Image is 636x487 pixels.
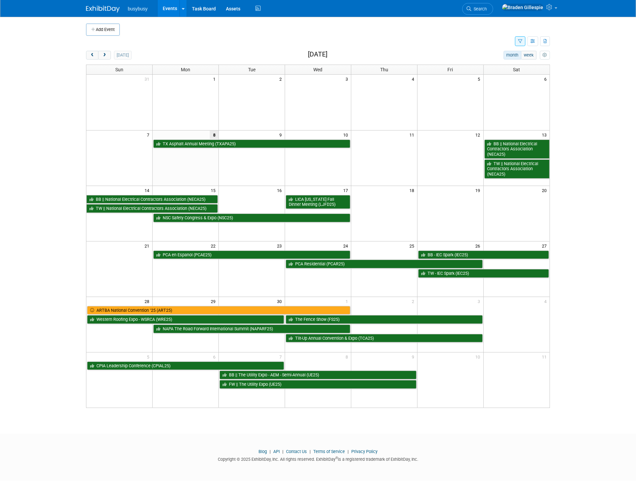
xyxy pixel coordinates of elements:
[343,130,351,139] span: 10
[540,51,550,60] button: myCustomButton
[286,260,483,268] a: PCA Residential (PCAR25)
[343,186,351,194] span: 17
[345,352,351,361] span: 8
[541,186,550,194] span: 20
[308,449,312,454] span: |
[153,214,350,222] a: NSC Safety Congress & Expo (NSC25)
[541,130,550,139] span: 13
[411,75,417,83] span: 4
[144,241,152,250] span: 21
[477,75,483,83] span: 5
[210,241,218,250] span: 22
[153,140,350,148] a: TX Asphalt Annual Meeting (TXAPA25)
[146,130,152,139] span: 7
[477,297,483,305] span: 3
[181,67,190,72] span: Mon
[335,456,338,460] sup: ®
[409,130,417,139] span: 11
[268,449,272,454] span: |
[411,297,417,305] span: 2
[475,241,483,250] span: 26
[210,130,218,139] span: 8
[308,51,327,58] h2: [DATE]
[153,325,350,333] a: NAPA The Road Forward International Summit (NAPARF25)
[544,297,550,305] span: 4
[409,186,417,194] span: 18
[86,24,120,36] button: Add Event
[87,315,284,324] a: Western Roofing Expo - WSRCA (WRE25)
[484,140,550,159] a: BB || National Electrical Contractors Association (NECA25)
[346,449,350,454] span: |
[541,352,550,361] span: 11
[541,241,550,250] span: 27
[286,195,350,209] a: LICA [US_STATE] Fall Dinner Meeting (LJFD25)
[212,352,218,361] span: 6
[220,380,416,389] a: FW || The Utility Expo (UE25)
[114,51,132,60] button: [DATE]
[279,352,285,361] span: 7
[279,130,285,139] span: 9
[418,251,549,259] a: BB - IEC Spark (IEC25)
[418,269,549,278] a: TW - IEC Spark (IEC25)
[343,241,351,250] span: 24
[276,241,285,250] span: 23
[259,449,267,454] a: Blog
[248,67,255,72] span: Tue
[475,186,483,194] span: 19
[521,51,536,60] button: week
[475,352,483,361] span: 10
[115,67,123,72] span: Sun
[543,53,547,58] i: Personalize Calendar
[513,67,520,72] span: Sat
[281,449,285,454] span: |
[276,297,285,305] span: 30
[484,159,550,179] a: TW || National Electrical Contractors Association (NECA25)
[411,352,417,361] span: 9
[279,75,285,83] span: 2
[276,186,285,194] span: 16
[273,449,280,454] a: API
[471,6,487,11] span: Search
[144,186,152,194] span: 14
[98,51,111,60] button: next
[504,51,521,60] button: month
[87,362,284,370] a: CPIA Leadership Conference (CPIAL25)
[462,3,493,15] a: Search
[351,449,377,454] a: Privacy Policy
[144,75,152,83] span: 31
[502,4,544,11] img: Braden Gillespie
[86,51,98,60] button: prev
[313,67,322,72] span: Wed
[380,67,388,72] span: Thu
[212,75,218,83] span: 1
[220,371,416,379] a: BB || The Utility Expo - AEM - Semi-Annual (UE25)
[86,6,120,12] img: ExhibitDay
[448,67,453,72] span: Fri
[153,251,350,259] a: PCA en Espanol (PCAE25)
[86,204,218,213] a: TW || National Electrical Contractors Association (NECA25)
[286,315,483,324] a: The Fence Show (FS25)
[286,334,483,343] a: Tilt-Up Annual Convention & Expo (TCA25)
[345,297,351,305] span: 1
[345,75,351,83] span: 3
[144,297,152,305] span: 28
[128,6,148,11] span: busybusy
[210,186,218,194] span: 15
[146,352,152,361] span: 5
[87,306,350,315] a: ARTBA National Convention ’25 (ART25)
[313,449,345,454] a: Terms of Service
[286,449,307,454] a: Contact Us
[210,297,218,305] span: 29
[409,241,417,250] span: 25
[544,75,550,83] span: 6
[86,195,218,204] a: BB || National Electrical Contractors Association (NECA25)
[475,130,483,139] span: 12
